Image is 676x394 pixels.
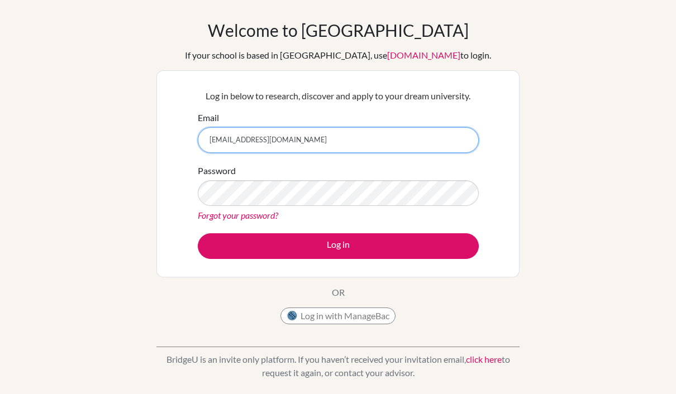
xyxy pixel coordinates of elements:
p: Log in below to research, discover and apply to your dream university. [198,89,479,103]
p: OR [332,286,345,299]
label: Email [198,111,219,124]
a: click here [466,354,502,364]
h1: Welcome to [GEOGRAPHIC_DATA] [208,20,469,40]
div: If your school is based in [GEOGRAPHIC_DATA], use to login. [185,49,491,62]
a: Forgot your password? [198,210,278,220]
p: BridgeU is an invite only platform. If you haven’t received your invitation email, to request it ... [156,353,520,379]
a: [DOMAIN_NAME] [387,50,460,60]
button: Log in [198,233,479,259]
button: Log in with ManageBac [280,307,396,324]
label: Password [198,164,236,177]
